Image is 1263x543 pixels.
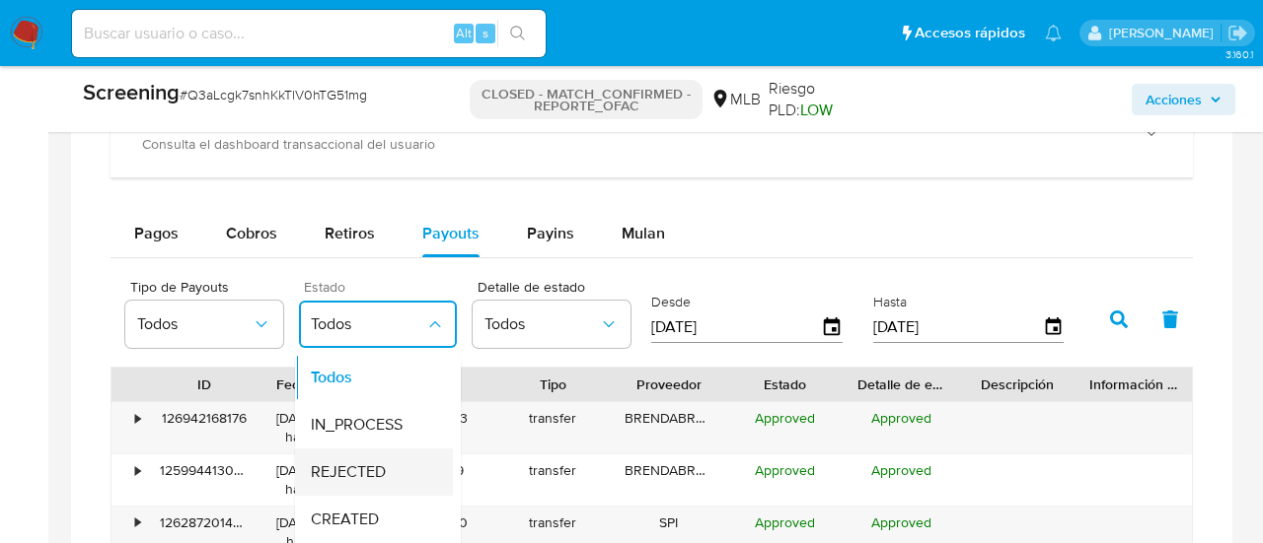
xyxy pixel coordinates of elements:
a: Notificaciones [1045,25,1062,41]
p: CLOSED - MATCH_CONFIRMED - REPORTE_OFAC [470,80,703,119]
button: search-icon [497,20,538,47]
a: Salir [1227,23,1248,43]
span: Acciones [1146,84,1202,115]
b: Screening [83,76,180,107]
input: Buscar usuario o caso... [72,21,546,46]
span: s [483,24,488,42]
span: 3.160.1 [1226,46,1253,62]
span: # Q3aLcgk7snhKkTlV0hTG51mg [180,85,367,104]
span: Accesos rápidos [915,23,1025,43]
div: MLB [710,89,761,110]
span: Alt [456,24,472,42]
button: Acciones [1132,84,1235,115]
span: Riesgo PLD: [769,78,849,120]
span: LOW [800,99,833,121]
p: nicolas.tyrkiel@mercadolibre.com [1109,24,1221,42]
